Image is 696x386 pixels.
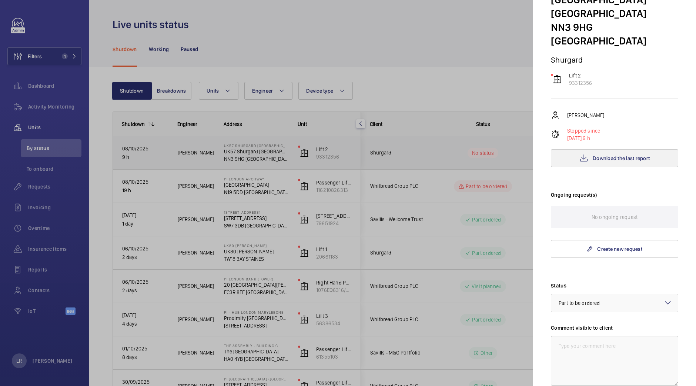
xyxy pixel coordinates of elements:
[592,206,638,228] p: No ongoing request
[551,191,678,206] h3: Ongoing request(s)
[553,75,562,84] img: elevator.svg
[567,112,604,119] p: [PERSON_NAME]
[567,127,600,134] p: Stopped since
[569,72,592,79] p: Lift 2
[551,240,678,258] a: Create new request
[567,135,583,141] span: [DATE],
[567,134,600,142] p: 9 h
[559,300,600,306] span: Part to be ordered
[551,324,678,332] label: Comment visible to client
[551,20,678,48] p: NN3 9HG [GEOGRAPHIC_DATA]
[551,282,678,289] label: Status
[551,55,678,64] p: Shurgard
[551,149,678,167] button: Download the last report
[593,155,650,161] span: Download the last report
[569,79,592,87] p: 93312356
